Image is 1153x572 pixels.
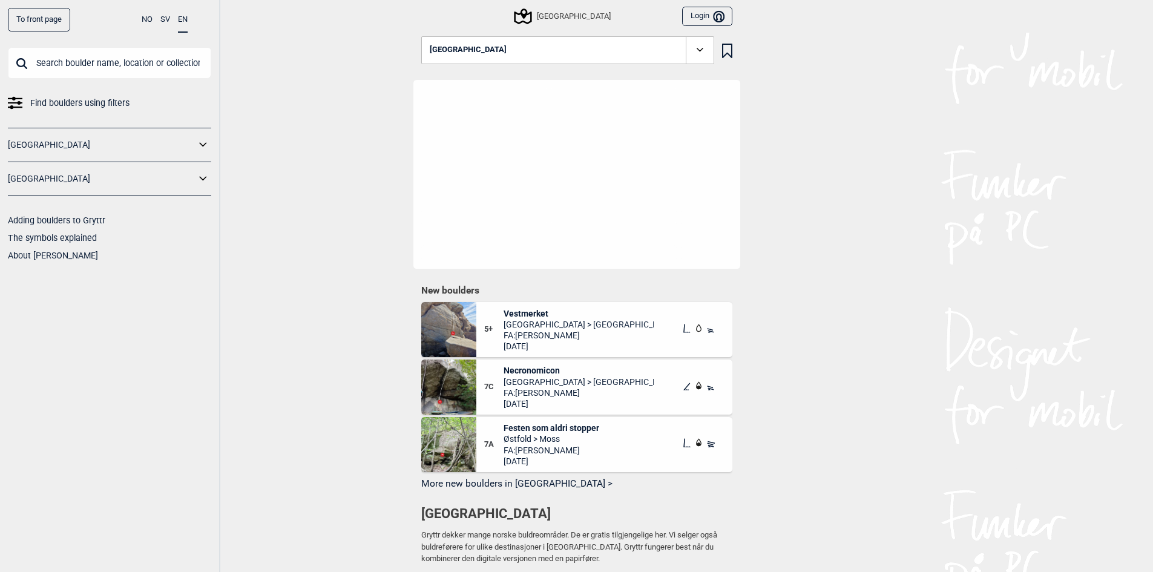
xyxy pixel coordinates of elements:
[178,8,188,33] button: EN
[421,302,732,357] div: Vestmerket5+Vestmerket[GEOGRAPHIC_DATA] > [GEOGRAPHIC_DATA]FA:[PERSON_NAME][DATE]
[430,45,507,54] span: [GEOGRAPHIC_DATA]
[504,445,599,456] span: FA: [PERSON_NAME]
[160,8,170,31] button: SV
[8,215,105,225] a: Adding boulders to Gryttr
[504,308,654,319] span: Vestmerket
[421,529,732,565] p: Gryttr dekker mange norske buldreområder. De er gratis tilgjengelige her. Vi selger også buldrefø...
[421,417,476,472] img: Festen som aldri stopper
[8,251,98,260] a: About [PERSON_NAME]
[8,233,97,243] a: The symbols explained
[421,360,732,415] div: Necronomicon7CNecronomicon[GEOGRAPHIC_DATA] > [GEOGRAPHIC_DATA]FA:[PERSON_NAME][DATE]
[8,94,211,112] a: Find boulders using filters
[142,8,153,31] button: NO
[484,324,504,335] span: 5+
[421,360,476,415] img: Necronomicon
[504,365,654,376] span: Necronomicon
[504,319,654,330] span: [GEOGRAPHIC_DATA] > [GEOGRAPHIC_DATA]
[421,417,732,472] div: Festen som aldri stopper7AFesten som aldri stopperØstfold > MossFA:[PERSON_NAME][DATE]
[504,398,654,409] span: [DATE]
[8,47,211,79] input: Search boulder name, location or collection
[484,439,504,450] span: 7A
[421,475,732,493] button: More new boulders in [GEOGRAPHIC_DATA] >
[421,36,714,64] button: [GEOGRAPHIC_DATA]
[504,330,654,341] span: FA: [PERSON_NAME]
[8,136,195,154] a: [GEOGRAPHIC_DATA]
[30,94,130,112] span: Find boulders using filters
[682,7,732,27] button: Login
[504,433,599,444] span: Østfold > Moss
[421,302,476,357] img: Vestmerket
[421,284,732,297] h1: New boulders
[484,382,504,392] span: 7C
[421,505,732,524] h1: [GEOGRAPHIC_DATA]
[504,387,654,398] span: FA: [PERSON_NAME]
[516,9,610,24] div: [GEOGRAPHIC_DATA]
[504,341,654,352] span: [DATE]
[8,8,70,31] a: To front page
[8,170,195,188] a: [GEOGRAPHIC_DATA]
[504,376,654,387] span: [GEOGRAPHIC_DATA] > [GEOGRAPHIC_DATA]
[504,422,599,433] span: Festen som aldri stopper
[504,456,599,467] span: [DATE]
